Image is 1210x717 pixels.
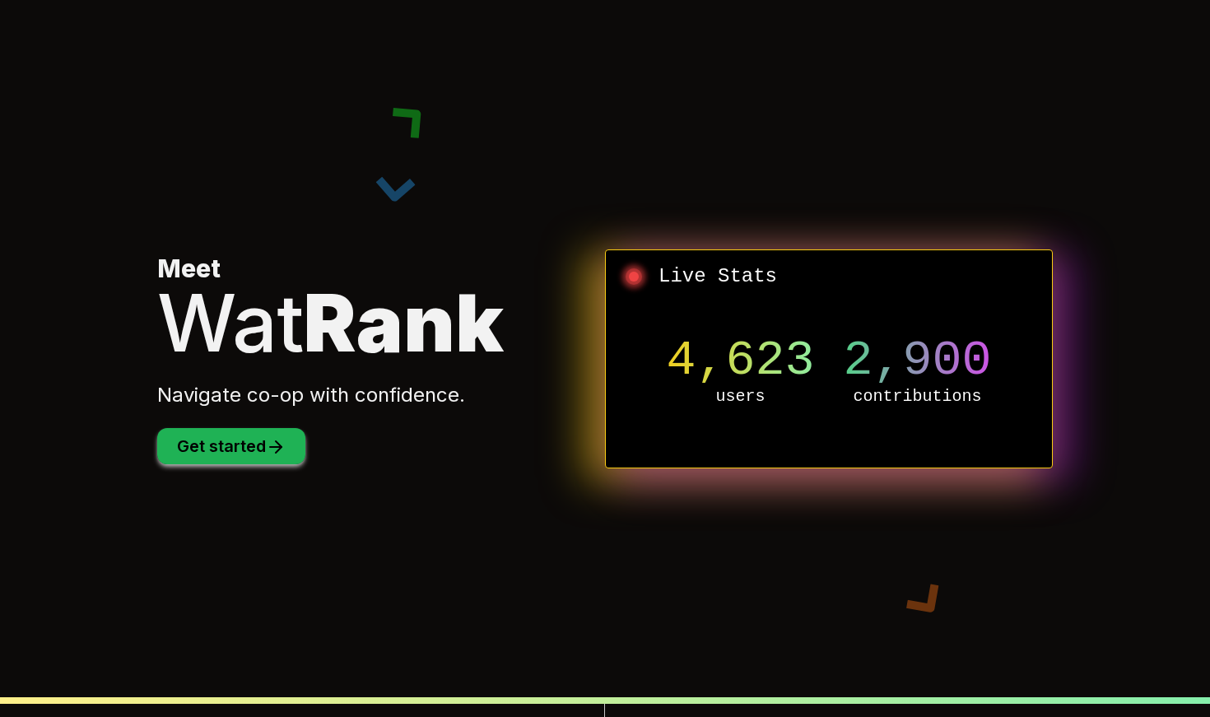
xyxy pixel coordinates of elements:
[652,336,829,385] p: 4,623
[157,254,605,362] h1: Meet
[829,336,1006,385] p: 2,900
[304,275,504,370] span: Rank
[829,385,1006,408] p: contributions
[157,428,305,464] button: Get started
[652,385,829,408] p: users
[157,382,605,408] p: Navigate co-op with confidence.
[157,275,304,370] span: Wat
[157,439,305,455] a: Get started
[619,263,1039,290] h2: Live Stats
